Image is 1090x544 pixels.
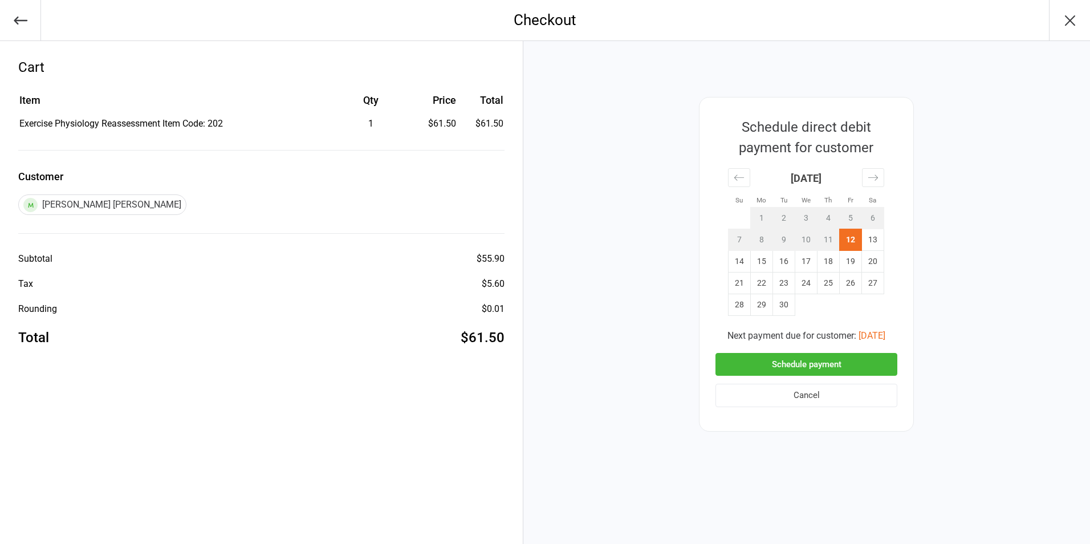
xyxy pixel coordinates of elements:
[735,196,743,204] small: Su
[751,229,773,250] td: Not available. Monday, September 8, 2025
[715,384,897,407] button: Cancel
[859,329,885,343] button: [DATE]
[862,250,884,272] td: Saturday, September 20, 2025
[862,229,884,250] td: Saturday, September 13, 2025
[461,327,505,348] div: $61.50
[751,250,773,272] td: Monday, September 15, 2025
[729,272,751,294] td: Sunday, September 21, 2025
[715,158,897,329] div: Calendar
[840,229,862,250] td: Selected. Friday, September 12, 2025
[19,118,223,129] span: Exercise Physiology Reassessment Item Code: 202
[791,172,821,184] strong: [DATE]
[19,92,331,116] th: Item
[773,272,795,294] td: Tuesday, September 23, 2025
[461,117,503,131] td: $61.50
[482,302,505,316] div: $0.01
[840,207,862,229] td: Not available. Friday, September 5, 2025
[817,207,840,229] td: Not available. Thursday, September 4, 2025
[412,117,456,131] div: $61.50
[848,196,853,204] small: Fr
[773,294,795,315] td: Tuesday, September 30, 2025
[751,272,773,294] td: Monday, September 22, 2025
[18,194,186,215] div: [PERSON_NAME] [PERSON_NAME]
[715,329,897,343] div: Next payment due for customer:
[18,169,505,184] label: Customer
[773,207,795,229] td: Not available. Tuesday, September 2, 2025
[773,250,795,272] td: Tuesday, September 16, 2025
[412,92,456,108] div: Price
[715,117,897,158] div: Schedule direct debit payment for customer
[18,277,33,291] div: Tax
[817,229,840,250] td: Not available. Thursday, September 11, 2025
[18,302,57,316] div: Rounding
[757,196,766,204] small: Mo
[18,327,49,348] div: Total
[728,168,750,187] div: Move backward to switch to the previous month.
[729,294,751,315] td: Sunday, September 28, 2025
[18,252,52,266] div: Subtotal
[802,196,811,204] small: We
[824,196,832,204] small: Th
[869,196,876,204] small: Sa
[795,207,817,229] td: Not available. Wednesday, September 3, 2025
[795,229,817,250] td: Not available. Wednesday, September 10, 2025
[817,272,840,294] td: Thursday, September 25, 2025
[477,252,505,266] div: $55.90
[773,229,795,250] td: Not available. Tuesday, September 9, 2025
[862,207,884,229] td: Not available. Saturday, September 6, 2025
[461,92,503,116] th: Total
[795,250,817,272] td: Wednesday, September 17, 2025
[780,196,787,204] small: Tu
[18,57,505,78] div: Cart
[840,272,862,294] td: Friday, September 26, 2025
[817,250,840,272] td: Thursday, September 18, 2025
[795,272,817,294] td: Wednesday, September 24, 2025
[862,272,884,294] td: Saturday, September 27, 2025
[729,250,751,272] td: Sunday, September 14, 2025
[729,229,751,250] td: Not available. Sunday, September 7, 2025
[482,277,505,291] div: $5.60
[332,92,410,116] th: Qty
[751,294,773,315] td: Monday, September 29, 2025
[751,207,773,229] td: Not available. Monday, September 1, 2025
[862,168,884,187] div: Move forward to switch to the next month.
[332,117,410,131] div: 1
[715,353,897,376] button: Schedule payment
[840,250,862,272] td: Friday, September 19, 2025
